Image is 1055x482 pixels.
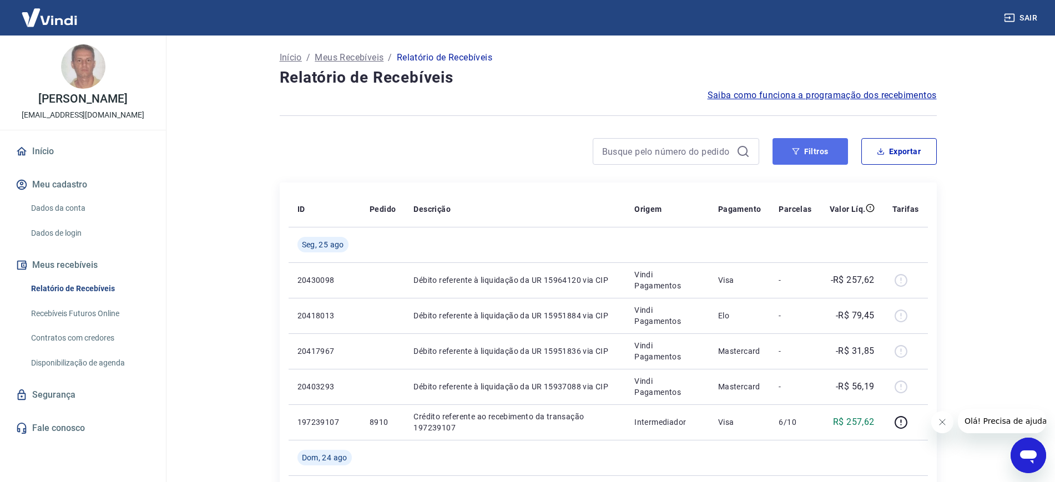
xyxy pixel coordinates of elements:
[13,172,153,197] button: Meu cadastro
[306,51,310,64] p: /
[280,51,302,64] a: Início
[718,381,761,392] p: Mastercard
[370,417,396,428] p: 8910
[297,417,352,428] p: 197239107
[718,417,761,428] p: Visa
[27,277,153,300] a: Relatório de Recebíveis
[297,310,352,321] p: 20418013
[602,143,732,160] input: Busque pelo número do pedido
[836,344,875,358] p: -R$ 31,85
[413,310,617,321] p: Débito referente à liquidação da UR 15951884 via CIP
[13,253,153,277] button: Meus recebíveis
[634,269,700,291] p: Vindi Pagamentos
[634,417,700,428] p: Intermediador
[297,346,352,357] p: 20417967
[708,89,937,102] a: Saiba como funciona a programação dos recebimentos
[892,204,919,215] p: Tarifas
[388,51,392,64] p: /
[779,346,811,357] p: -
[13,416,153,440] a: Fale conosco
[779,417,811,428] p: 6/10
[931,411,953,433] iframe: Fechar mensagem
[836,309,875,322] p: -R$ 79,45
[779,381,811,392] p: -
[413,204,451,215] p: Descrição
[302,452,347,463] span: Dom, 24 ago
[779,204,811,215] p: Parcelas
[413,275,617,286] p: Débito referente à liquidação da UR 15964120 via CIP
[297,275,352,286] p: 20430098
[718,275,761,286] p: Visa
[27,197,153,220] a: Dados da conta
[297,381,352,392] p: 20403293
[280,67,937,89] h4: Relatório de Recebíveis
[718,204,761,215] p: Pagamento
[958,409,1046,433] iframe: Mensagem da empresa
[397,51,492,64] p: Relatório de Recebíveis
[831,273,875,287] p: -R$ 257,62
[27,352,153,374] a: Disponibilização de agenda
[413,411,617,433] p: Crédito referente ao recebimento da transação 197239107
[61,44,105,89] img: ace7878d-ab73-4507-b469-bd8e06f0bafb.jpeg
[13,1,85,34] img: Vindi
[634,204,662,215] p: Origem
[830,204,866,215] p: Valor Líq.
[297,204,305,215] p: ID
[413,381,617,392] p: Débito referente à liquidação da UR 15937088 via CIP
[315,51,383,64] a: Meus Recebíveis
[718,346,761,357] p: Mastercard
[13,139,153,164] a: Início
[370,204,396,215] p: Pedido
[718,310,761,321] p: Elo
[27,222,153,245] a: Dados de login
[861,138,937,165] button: Exportar
[779,310,811,321] p: -
[773,138,848,165] button: Filtros
[13,383,153,407] a: Segurança
[836,380,875,393] p: -R$ 56,19
[634,305,700,327] p: Vindi Pagamentos
[779,275,811,286] p: -
[1011,438,1046,473] iframe: Botão para abrir a janela de mensagens
[27,302,153,325] a: Recebíveis Futuros Online
[27,327,153,349] a: Contratos com credores
[302,239,344,250] span: Seg, 25 ago
[634,340,700,362] p: Vindi Pagamentos
[833,415,875,429] p: R$ 257,62
[413,346,617,357] p: Débito referente à liquidação da UR 15951836 via CIP
[22,109,144,121] p: [EMAIL_ADDRESS][DOMAIN_NAME]
[1002,8,1042,28] button: Sair
[634,376,700,398] p: Vindi Pagamentos
[7,8,93,17] span: Olá! Precisa de ajuda?
[38,93,127,105] p: [PERSON_NAME]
